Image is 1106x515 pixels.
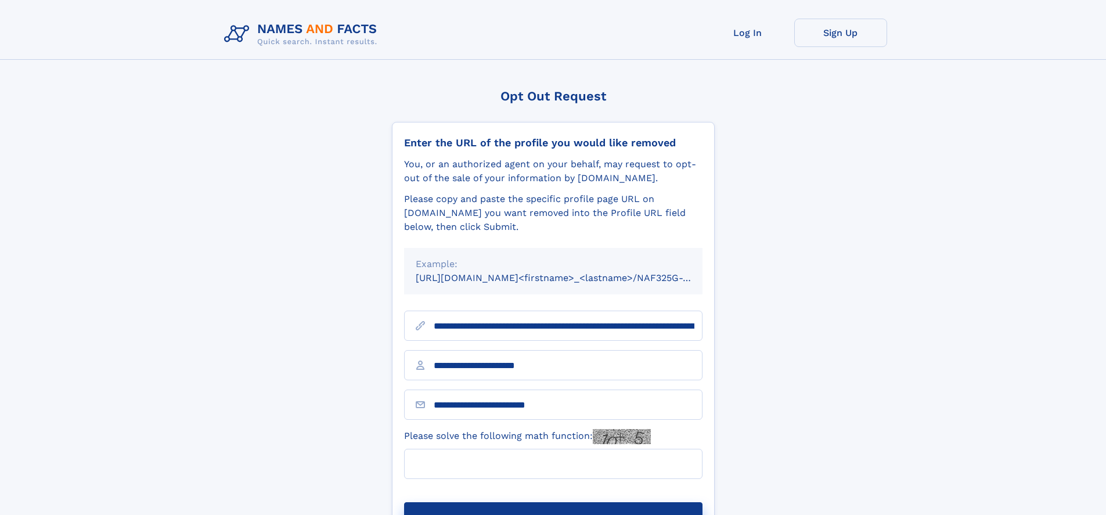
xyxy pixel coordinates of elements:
div: Enter the URL of the profile you would like removed [404,136,702,149]
img: Logo Names and Facts [219,19,387,50]
div: Opt Out Request [392,89,715,103]
label: Please solve the following math function: [404,429,651,444]
div: You, or an authorized agent on your behalf, may request to opt-out of the sale of your informatio... [404,157,702,185]
div: Example: [416,257,691,271]
small: [URL][DOMAIN_NAME]<firstname>_<lastname>/NAF325G-xxxxxxxx [416,272,725,283]
div: Please copy and paste the specific profile page URL on [DOMAIN_NAME] you want removed into the Pr... [404,192,702,234]
a: Log In [701,19,794,47]
a: Sign Up [794,19,887,47]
